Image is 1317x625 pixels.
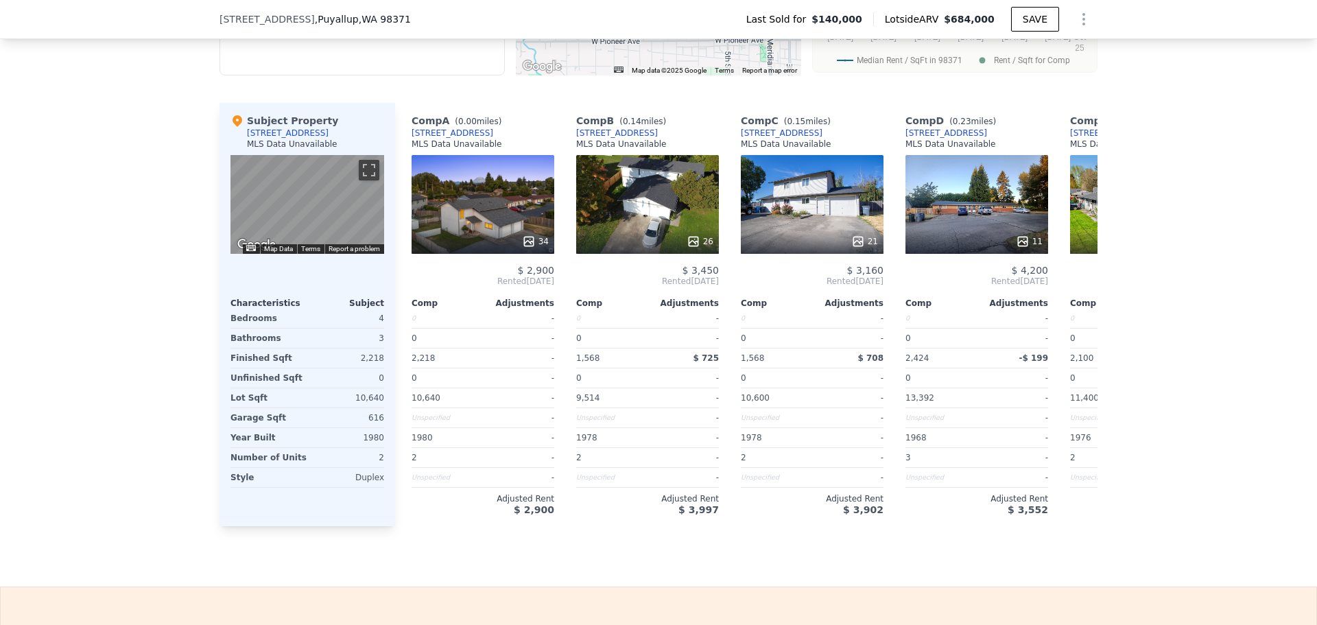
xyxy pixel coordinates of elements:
div: Unspecified [576,468,645,487]
div: Year Built [230,428,305,447]
div: - [650,448,719,467]
div: - [650,329,719,348]
text: [DATE] [827,32,853,42]
a: Terms (opens in new tab) [301,245,320,252]
text: [DATE] [1001,32,1028,42]
div: - [815,309,883,328]
a: Report a map error [742,67,797,74]
img: Google [519,58,565,75]
div: - [980,368,1048,388]
span: $ 3,450 [683,265,719,276]
span: , Puyallup [315,12,411,26]
span: 10,600 [741,393,770,403]
span: 2,424 [905,353,929,363]
div: 0 [412,329,480,348]
div: - [815,448,883,467]
div: Bedrooms [230,309,305,328]
div: - [815,368,883,388]
div: 1980 [412,428,480,447]
div: 34 [522,235,549,248]
text: Oct [1073,32,1087,42]
div: - [486,408,554,427]
div: Unfinished Sqft [230,368,305,388]
span: 0.00 [458,117,477,126]
span: $684,000 [944,14,995,25]
div: - [650,388,719,408]
span: $ 3,552 [1008,504,1048,515]
div: Unspecified [741,408,809,427]
span: Rented [DATE] [1070,276,1213,287]
div: - [650,309,719,328]
span: 1,568 [576,353,600,363]
a: [STREET_ADDRESS] [576,128,658,139]
div: 2 [741,448,809,467]
div: MLS Data Unavailable [247,139,337,150]
span: [STREET_ADDRESS] [219,12,315,26]
text: 25 [1075,43,1084,53]
div: 0 [905,309,974,328]
div: Comp B [576,114,672,128]
span: Rented [DATE] [741,276,883,287]
span: 0.23 [953,117,971,126]
div: 26 [687,235,713,248]
div: Unspecified [905,408,974,427]
div: 1978 [576,428,645,447]
a: [STREET_ADDRESS] [741,128,822,139]
div: 0 [310,368,384,388]
div: Comp C [741,114,836,128]
div: - [980,388,1048,408]
span: $ 2,900 [514,504,554,515]
div: [STREET_ADDRESS] [905,128,987,139]
div: - [650,368,719,388]
span: 0 [741,373,746,383]
div: 0 [1070,329,1139,348]
div: Finished Sqft [230,349,305,368]
div: Comp A [412,114,507,128]
span: 0 [1070,373,1076,383]
a: Report a problem [329,245,380,252]
div: - [650,428,719,447]
text: Rent / Sqft for Comp [994,56,1070,65]
div: MLS Data Unavailable [412,139,502,150]
div: Adjusted Rent [905,493,1048,504]
text: [DATE] [870,32,897,42]
div: Characteristics [230,298,307,309]
div: Lot Sqft [230,388,305,408]
div: - [815,329,883,348]
button: SAVE [1011,7,1059,32]
div: Unspecified [1070,408,1139,427]
button: Keyboard shortcuts [246,245,256,251]
div: 0 [576,309,645,328]
div: Street View [230,155,384,254]
span: Last Sold for [746,12,812,26]
div: Comp [741,298,812,309]
span: , WA 98371 [359,14,411,25]
div: - [486,368,554,388]
span: Rented [DATE] [412,276,554,287]
text: [DATE] [958,32,984,42]
div: - [486,309,554,328]
div: Adjusted Rent [741,493,883,504]
button: Show Options [1070,5,1097,33]
div: - [980,309,1048,328]
span: Lotside ARV [885,12,944,26]
div: 1968 [905,428,974,447]
span: 0 [905,373,911,383]
div: 2 [312,448,384,467]
div: Style [230,468,305,487]
span: $ 3,997 [678,504,719,515]
div: - [815,388,883,408]
span: 0 [576,373,582,383]
div: Bathrooms [230,329,305,348]
div: 0 [576,329,645,348]
div: - [486,448,554,467]
img: Google [234,236,279,254]
span: 10,640 [412,393,440,403]
div: 4 [310,309,384,328]
div: 3 [310,329,384,348]
div: - [486,468,554,487]
a: [STREET_ADDRESS] [1070,128,1152,139]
